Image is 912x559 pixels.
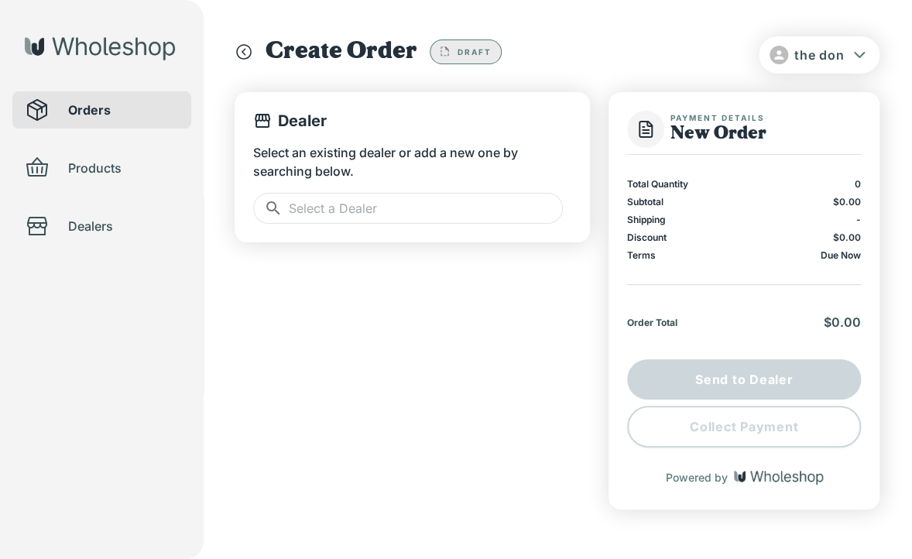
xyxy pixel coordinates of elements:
[12,207,191,245] div: Dealers
[794,47,844,63] span: the don
[289,193,563,224] input: Select a Dealer
[821,249,861,261] p: Due Now
[278,111,327,131] p: Dealer
[68,217,179,235] span: Dealers
[833,196,861,207] span: $0.00
[25,37,175,60] img: Wholeshop logo
[68,101,179,119] span: Orders
[627,317,677,328] p: Order Total
[627,249,656,261] p: Terms
[759,36,879,74] button: the don
[266,36,417,67] h1: Create Order
[627,196,663,207] p: Subtotal
[627,178,688,190] p: Total Quantity
[734,471,823,485] img: Wholeshop logo
[666,471,728,484] p: Powered by
[670,122,766,146] h1: New Order
[12,149,191,187] div: Products
[68,159,179,177] span: Products
[824,314,861,330] span: $0.00
[627,231,667,243] p: Discount
[627,214,666,225] p: Shipping
[12,91,191,129] div: Orders
[856,214,861,225] p: -
[253,143,571,180] p: Select an existing dealer or add a new one by searching below.
[670,113,766,122] span: Payment Details
[833,231,861,243] span: $0.00
[458,47,492,57] span: Draft
[855,178,861,190] p: 0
